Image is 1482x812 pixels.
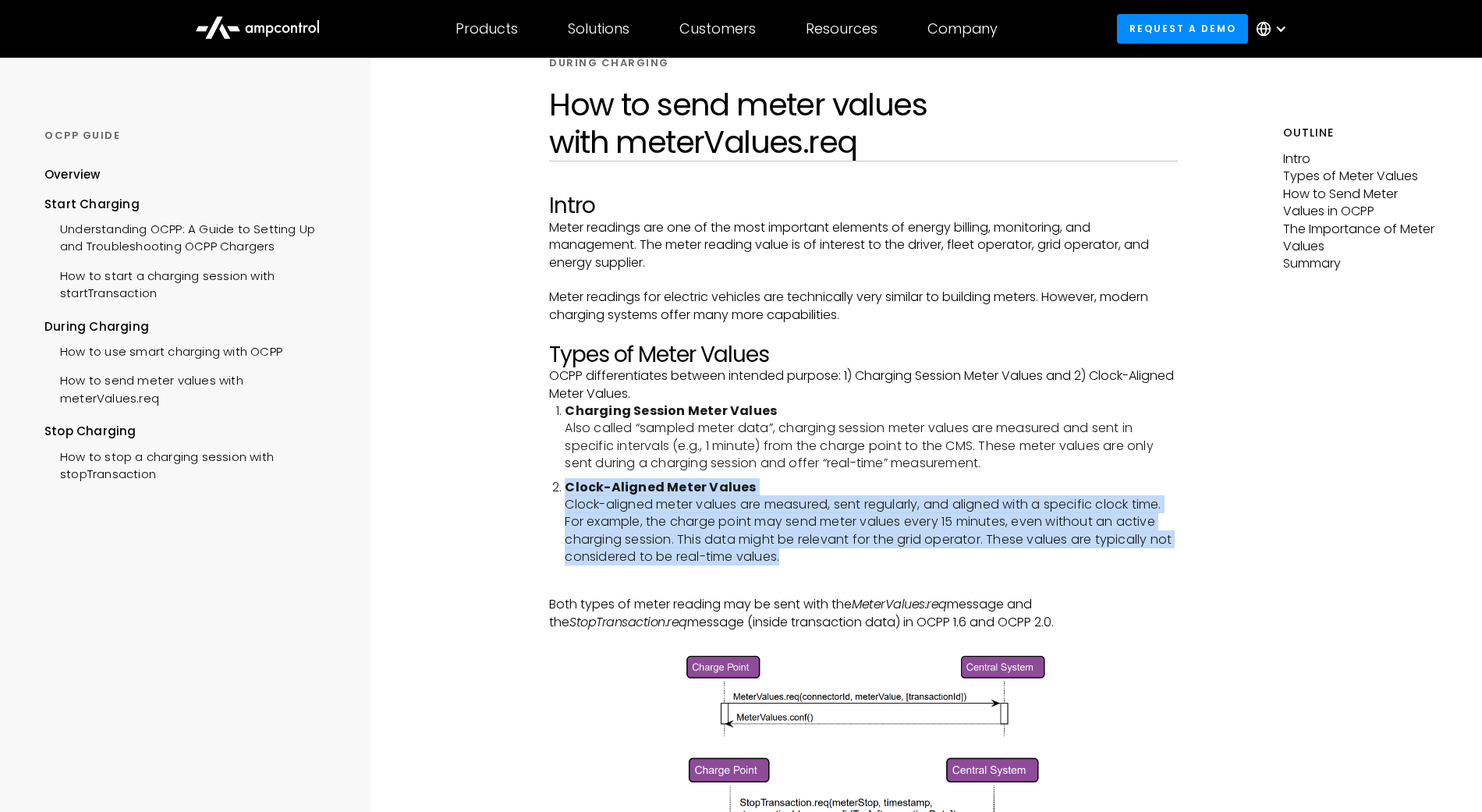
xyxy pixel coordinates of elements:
p: Meter readings for electric vehicles are technically very similar to building meters. However, mo... [549,289,1178,324]
a: How to send meter values with meterValues.req [44,364,341,411]
div: During Charging [44,318,341,335]
div: Products [456,20,518,37]
strong: Clock-Aligned Meter Values [565,478,756,496]
h1: How to send meter values with meterValues.req [549,86,1178,161]
p: OCPP differentiates between intended purpose: 1) Charging Session Meter Values and 2) Clock-Align... [549,367,1178,402]
em: MeterValues.req [852,595,947,613]
div: Stop Charging [44,423,341,440]
p: Meter readings are one of the most important elements of energy billing, monitoring, and manageme... [549,219,1178,271]
div: Resources [806,20,877,37]
p: How to Send Meter Values in OCPP [1283,186,1438,221]
p: ‍ [549,271,1178,289]
a: How to use smart charging with OCPP [44,335,282,364]
p: ‍ [549,631,1178,648]
a: Overview [44,166,101,195]
p: Both types of meter reading may be sent with the message and the message (inside transaction data... [549,596,1178,631]
a: How to start a charging session with startTransaction [44,260,341,307]
strong: Charging Session Meter Values [565,402,777,420]
div: Solutions [568,20,629,37]
p: The Importance of Meter Values [1283,221,1438,256]
a: How to stop a charging session with stopTransaction [44,441,341,488]
p: Intro [1283,151,1438,168]
li: Also called “sampled meter data”, charging session meter values are measured and sent in specific... [565,402,1178,473]
h2: Types of Meter Values [549,342,1178,368]
div: Overview [44,166,101,183]
div: DURING CHARGING [549,56,669,70]
p: Types of Meter Values [1283,168,1438,185]
h5: Outline [1283,125,1438,141]
h2: Intro [549,193,1178,219]
p: Summary [1283,255,1438,272]
div: Customers [679,20,756,37]
img: OCPP MeterValues.req message [675,648,1053,741]
em: StopTransaction.req [569,613,687,631]
div: Start Charging [44,196,341,213]
a: Understanding OCPP: A Guide to Setting Up and Troubleshooting OCPP Chargers [44,213,341,260]
div: Company [927,20,998,37]
p: ‍ [549,579,1178,596]
a: Request a demo [1117,14,1248,43]
li: Clock-aligned meter values are measured, sent regularly, and aligned with a specific clock time. ... [565,479,1178,566]
div: OCPP GUIDE [44,129,341,143]
p: ‍ [549,324,1178,341]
